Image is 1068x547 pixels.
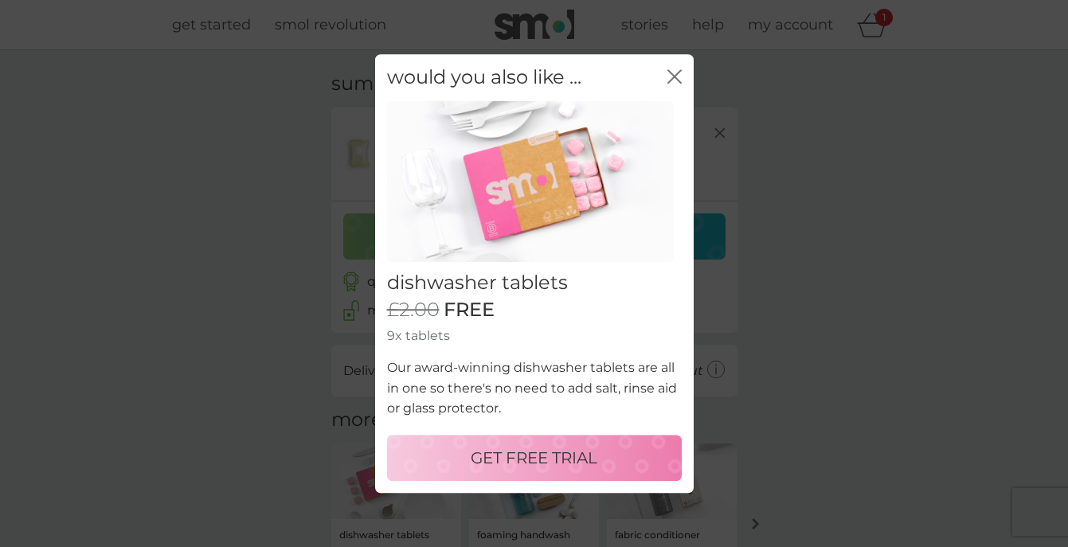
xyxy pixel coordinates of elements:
[387,326,682,346] p: 9x tablets
[387,299,440,322] span: £2.00
[387,66,581,89] h2: would you also like ...
[667,69,682,86] button: close
[387,435,682,481] button: GET FREE TRIAL
[444,299,495,322] span: FREE
[471,445,597,471] p: GET FREE TRIAL
[387,358,682,419] p: Our award-winning dishwasher tablets are all in one so there's no need to add salt, rinse aid or ...
[387,272,682,295] h2: dishwasher tablets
